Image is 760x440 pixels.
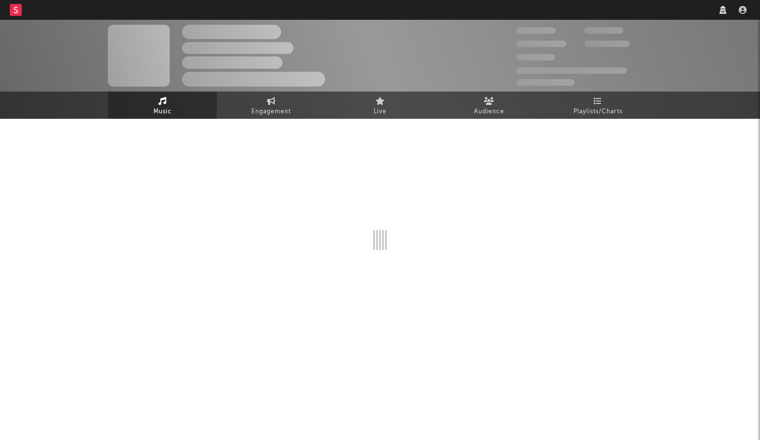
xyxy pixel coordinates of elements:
span: 50,000,000 Monthly Listeners [516,67,627,74]
span: Jump Score: 85.0 [516,79,574,86]
a: Engagement [217,92,326,119]
span: Live [374,106,386,118]
a: Playlists/Charts [543,92,652,119]
span: 1,000,000 [584,41,630,47]
span: 300,000 [516,27,556,34]
span: Playlists/Charts [573,106,622,118]
span: 100,000 [516,54,555,60]
span: Audience [474,106,504,118]
a: Music [108,92,217,119]
span: 100,000 [584,27,623,34]
span: Engagement [251,106,291,118]
a: Audience [434,92,543,119]
a: Live [326,92,434,119]
span: Music [153,106,172,118]
span: 50,000,000 [516,41,567,47]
